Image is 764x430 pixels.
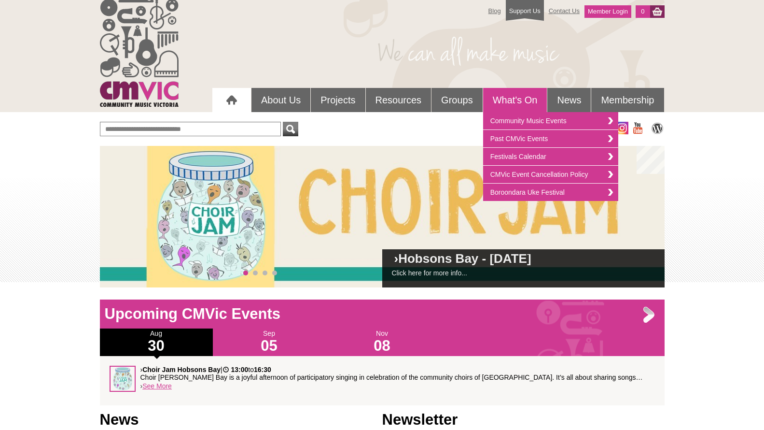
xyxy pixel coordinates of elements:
a: Festivals Calendar [483,148,618,166]
div: Sep [213,329,326,356]
a: Boroondara Uke Festival [483,184,618,201]
h1: Newsletter [382,410,665,430]
a: News [547,88,591,112]
a: Hobsons Bay - [DATE] [398,251,531,266]
a: Blog [484,2,506,19]
strong: 13:00 [231,366,249,373]
p: › | to Choir [PERSON_NAME] Bay is a joyful afternoon of participatory singing in celebration of t... [140,366,655,381]
img: CHOIR-JAM-jar.png [110,366,136,392]
a: See More [142,382,172,390]
img: icon-instagram.png [616,122,628,134]
div: Aug [100,329,213,356]
a: Click here for more info... [392,269,467,277]
div: Nov [326,329,439,356]
a: What's On [483,88,547,112]
a: Community Music Events [483,112,618,130]
a: CMVic Event Cancellation Policy [483,166,618,184]
h2: › [392,254,655,268]
div: › [110,366,655,396]
strong: Choir Jam Hobsons Bay [142,366,221,373]
h1: 08 [326,338,439,354]
strong: 16:30 [254,366,271,373]
a: Member Login [584,5,631,18]
a: Groups [431,88,483,112]
a: Membership [591,88,664,112]
a: Resources [366,88,431,112]
a: About Us [251,88,310,112]
h1: 30 [100,338,213,354]
h1: News [100,410,382,430]
img: CMVic Blog [650,122,665,134]
a: Past CMVic Events [483,130,618,148]
a: 0 [636,5,650,18]
h1: 05 [213,338,326,354]
a: Projects [311,88,365,112]
h1: Upcoming CMVic Events [100,304,665,324]
a: Contact Us [544,2,584,19]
